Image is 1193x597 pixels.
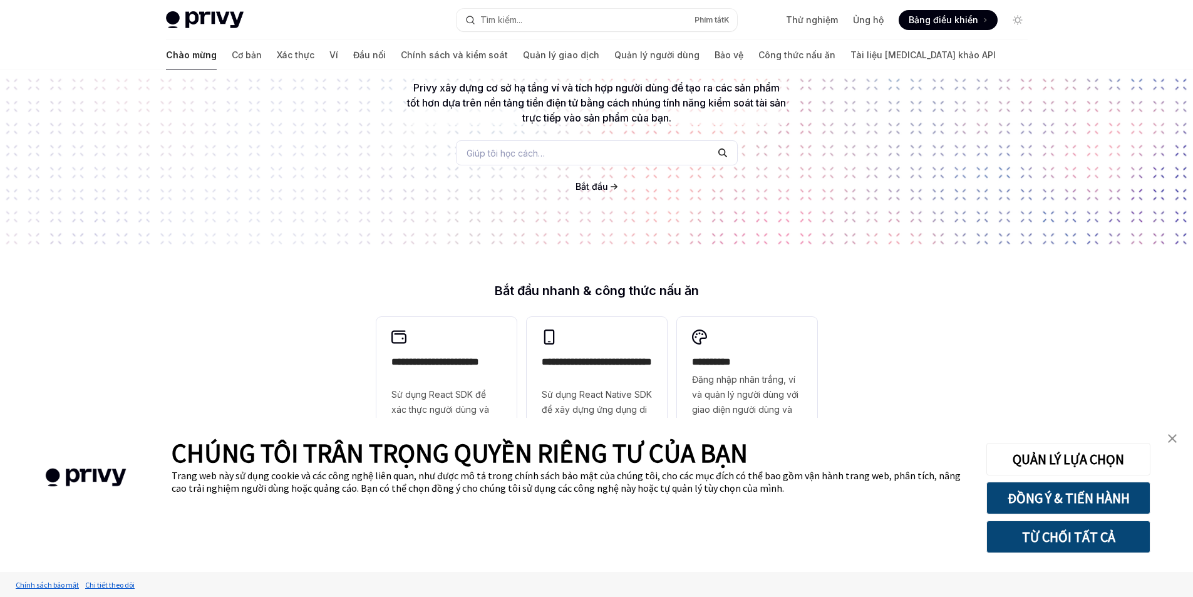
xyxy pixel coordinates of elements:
font: Chính sách và kiểm soát [401,49,508,60]
a: Bảng điều khiển [899,10,998,30]
font: Giúp tôi học cách… [467,148,545,158]
button: TỪ CHỐI TẤT CẢ [986,521,1150,553]
font: Xác thực [277,49,314,60]
a: Tài liệu [MEDICAL_DATA] khảo API [850,40,996,70]
font: Bắt đầu nhanh & công thức nấu ăn [495,283,699,298]
font: Bắt đầu [576,181,608,192]
a: Chính sách và kiểm soát [401,40,508,70]
a: Đầu nối [353,40,386,70]
font: K [724,15,730,24]
font: QUẢN LÝ LỰA CHỌN [1013,450,1124,468]
a: Thử nghiệm [786,14,838,26]
img: đóng biểu ngữ [1168,434,1177,443]
a: Cơ bản [232,40,262,70]
font: Thử nghiệm [786,14,838,25]
font: Ủng hộ [853,14,884,25]
button: Tìm kiếm...Phím tắtK [457,9,737,31]
font: TỪ CHỐI TẤT CẢ [1022,528,1115,546]
a: đóng biểu ngữ [1160,426,1185,451]
button: QUẢN LÝ LỰA CHỌN [986,443,1150,475]
font: Ví [329,49,338,60]
font: Phím tắt [695,15,724,24]
font: Quản lý giao dịch [523,49,599,60]
font: Trang web này sử dụng cookie và các công nghệ liên quan, như được mô tả trong chính sách bảo mật ... [172,469,961,494]
a: Chính sách bảo mật [13,574,82,596]
font: CHÚNG TÔI TRÂN TRỌNG QUYỀN RIÊNG TƯ CỦA BẠN [172,437,748,469]
button: ĐỒNG Ý & TIẾN HÀNH [986,482,1150,514]
font: Đầu nối [353,49,386,60]
a: Quản lý giao dịch [523,40,599,70]
font: Cơ bản [232,49,262,60]
a: Chào mừng [166,40,217,70]
font: Sử dụng React Native SDK để xây dựng ứng dụng di động trên [GEOGRAPHIC_DATA]. [542,389,652,445]
a: Công thức nấu ăn [758,40,835,70]
font: Công thức nấu ăn [758,49,835,60]
font: Tài liệu [MEDICAL_DATA] khảo API [850,49,996,60]
font: Chính sách bảo mật [16,580,79,589]
a: Xác thực [277,40,314,70]
font: ĐỒNG Ý & TIẾN HÀNH [1008,489,1130,507]
a: Ví [329,40,338,70]
font: Tìm kiếm... [480,14,522,25]
font: Bảng điều khiển [909,14,978,25]
button: Chuyển đổi chế độ tối [1008,10,1028,30]
font: Sử dụng React SDK để xác thực người dùng và tạo ví nhúng. [391,389,489,430]
font: Chi tiết theo dõi [85,580,135,589]
a: Quản lý người dùng [614,40,700,70]
a: Ủng hộ [853,14,884,26]
font: Privy xây dựng cơ sở hạ tầng ví và tích hợp người dùng để tạo ra các sản phẩm tốt hơn dựa trên nề... [407,81,786,124]
a: Bắt đầu [576,180,608,193]
a: **** *****Đăng nhập nhãn trắng, ví và quản lý người dùng với giao diện người dùng và thương hiệu ... [677,317,817,460]
a: Bảo vệ [715,40,743,70]
a: Chi tiết theo dõi [82,574,138,596]
font: Chào mừng [166,49,217,60]
img: logo sáng [166,11,244,29]
font: Đăng nhập nhãn trắng, ví và quản lý người dùng với giao diện người dùng và thương hiệu của riêng ... [692,374,802,430]
img: logo công ty [19,450,153,505]
font: Bảo vệ [715,49,743,60]
font: Quản lý người dùng [614,49,700,60]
